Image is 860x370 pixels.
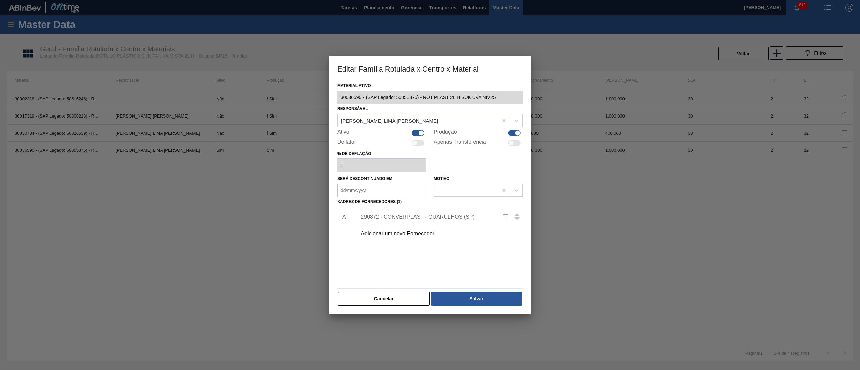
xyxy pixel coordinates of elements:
label: % de deflação [337,149,426,159]
h3: Editar Família Rotulada x Centro x Material [329,56,531,81]
div: 290872 - CONVERPLAST - GUARULHOS (SP) [361,214,492,220]
label: Apenas Transferência [434,139,486,147]
label: Deflator [337,139,356,147]
button: delete-icon [498,209,514,225]
label: Motivo [434,176,449,181]
div: Adicionar um novo Fornecedor [361,231,492,237]
div: [PERSON_NAME] LIMA [PERSON_NAME] [341,118,438,123]
label: Xadrez de Fornecedores (1) [337,199,402,204]
button: Salvar [431,292,522,306]
button: Cancelar [338,292,430,306]
label: Ativo [337,129,349,137]
label: Responsável [337,106,368,111]
label: Material ativo [337,81,523,91]
input: dd/mm/yyyy [337,184,426,197]
label: Será descontinuado em [337,176,392,181]
label: Produção [434,129,457,137]
img: delete-icon [502,213,510,221]
li: A [337,209,348,225]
